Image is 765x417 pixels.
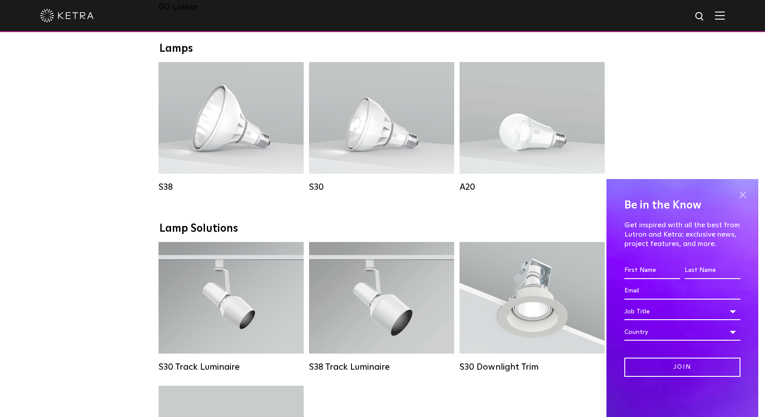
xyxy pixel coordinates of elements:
p: Get inspired with all the best from Lutron and Ketra: exclusive news, project features, and more. [624,221,740,248]
a: S30 Downlight Trim S30 Downlight Trim [460,242,605,372]
a: S38 Lumen Output:1100Colors:White / BlackBase Type:E26 Edison Base / GU24Beam Angles:10° / 25° / ... [159,62,304,192]
div: S30 Track Luminaire [159,362,304,372]
div: S30 [309,182,454,192]
img: Hamburger%20Nav.svg [715,11,725,20]
input: Last Name [685,262,740,279]
h4: Be in the Know [624,197,740,214]
a: S30 Track Luminaire Lumen Output:1100Colors:White / BlackBeam Angles:15° / 25° / 40° / 60° / 90°W... [159,242,304,372]
div: Country [624,324,740,341]
input: Email [624,283,740,300]
a: S38 Track Luminaire Lumen Output:1100Colors:White / BlackBeam Angles:10° / 25° / 40° / 60°Wattage... [309,242,454,372]
img: ketra-logo-2019-white [40,9,94,22]
input: Join [624,358,740,377]
div: A20 [460,182,605,192]
div: Job Title [624,303,740,320]
div: S30 Downlight Trim [460,362,605,372]
div: S38 Track Luminaire [309,362,454,372]
a: A20 Lumen Output:600 / 800Colors:White / BlackBase Type:E26 Edison Base / GU24Beam Angles:Omni-Di... [460,62,605,192]
div: Lamps [159,42,606,55]
input: First Name [624,262,680,279]
img: search icon [694,11,706,22]
a: S30 Lumen Output:1100Colors:White / BlackBase Type:E26 Edison Base / GU24Beam Angles:15° / 25° / ... [309,62,454,192]
div: S38 [159,182,304,192]
div: Lamp Solutions [159,222,606,235]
